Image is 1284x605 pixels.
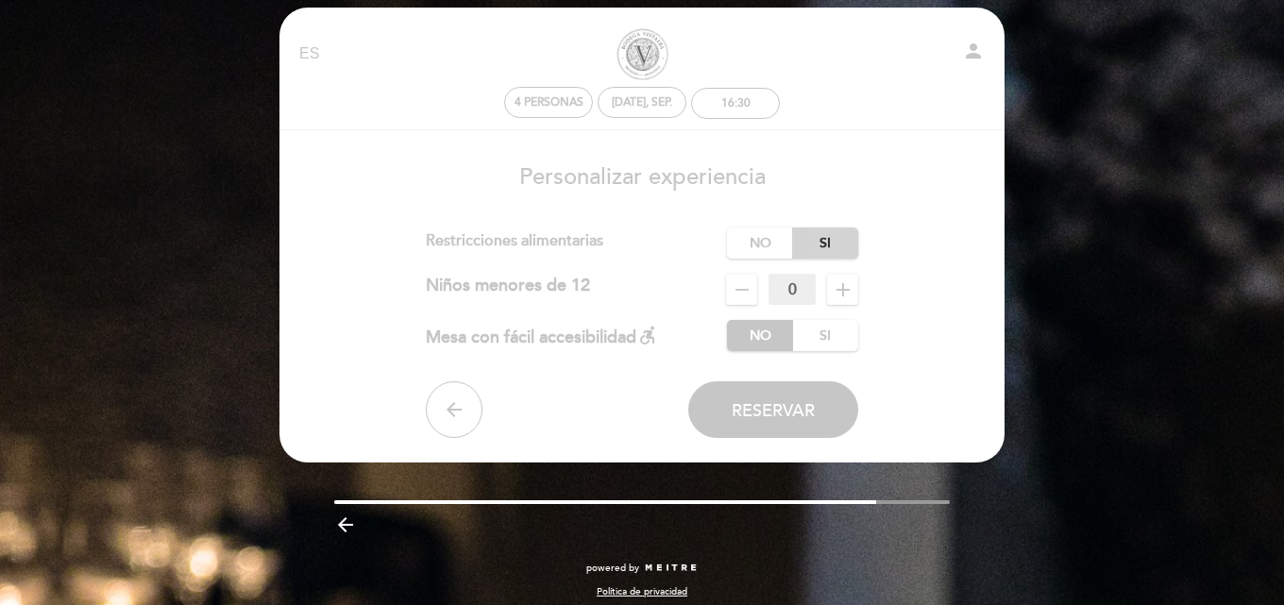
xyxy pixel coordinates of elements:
button: person [962,40,985,69]
a: Política de privacidad [597,585,687,598]
a: BODEGA VISTALBA [524,28,760,80]
button: Reservar [688,381,858,438]
span: powered by [586,562,639,575]
img: MEITRE [644,563,698,573]
i: remove [731,278,753,301]
button: arrow_back [426,381,482,438]
i: add [832,278,854,301]
div: Mesa con fácil accesibilidad [426,320,659,351]
a: powered by [586,562,698,575]
div: Niños menores de 12 [426,274,590,305]
i: arrow_backward [334,513,357,536]
label: Si [792,227,858,259]
div: Restricciones alimentarias [426,227,728,259]
label: No [727,320,793,351]
span: Reservar [732,400,815,421]
i: person [962,40,985,62]
i: accessible_forward [636,324,659,346]
i: arrow_back [443,398,465,421]
div: 16:30 [721,96,751,110]
label: No [727,227,793,259]
label: Si [792,320,858,351]
span: 4 personas [515,95,583,109]
div: [DATE], sep. [612,95,672,109]
span: Personalizar experiencia [519,163,766,191]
